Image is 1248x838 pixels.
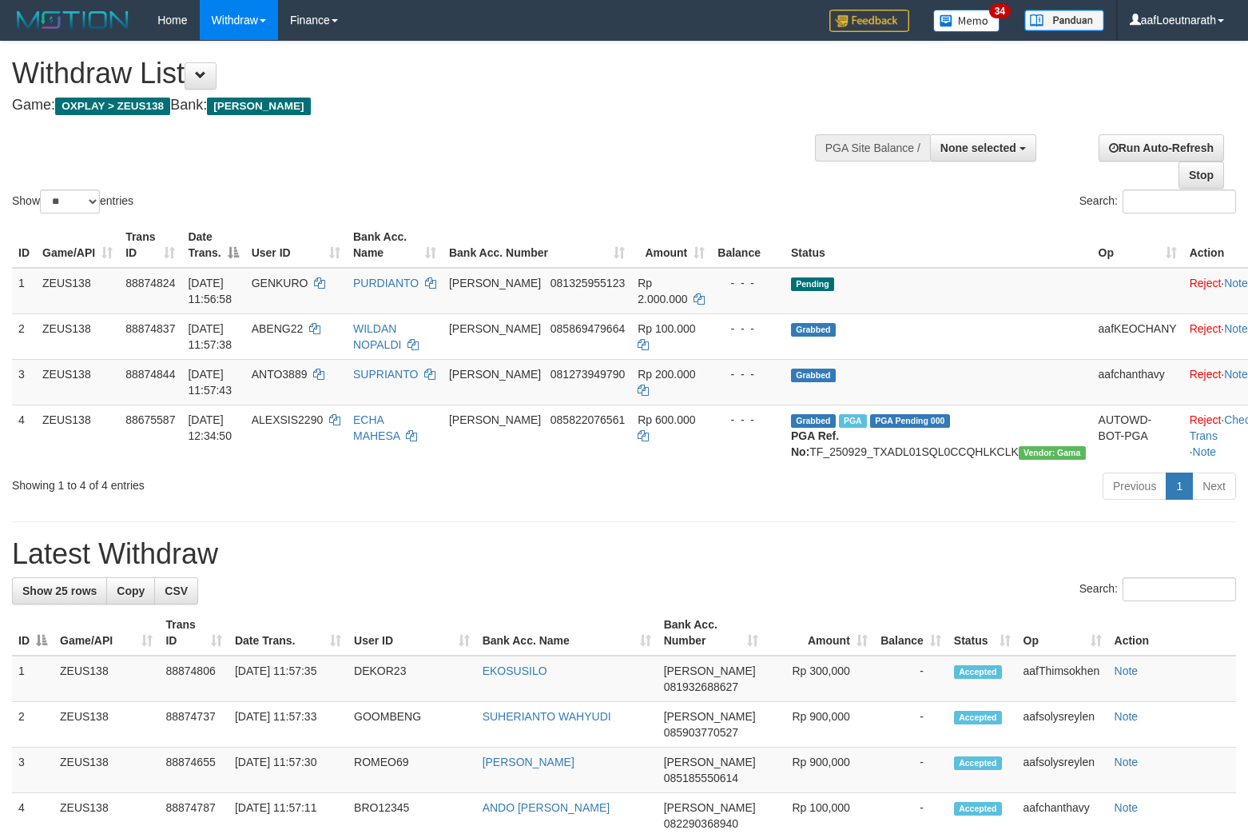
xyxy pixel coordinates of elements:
span: [PERSON_NAME] [207,98,310,115]
td: ZEUS138 [54,702,159,748]
span: Copy 085869479664 to clipboard [550,322,625,335]
th: ID [12,222,36,268]
div: - - - [717,366,778,382]
span: Rp 600.000 [638,413,695,426]
span: Copy 081273949790 to clipboard [550,368,625,381]
span: Vendor URL: https://trx31.1velocity.biz [1019,446,1086,460]
th: Date Trans.: activate to sort column descending [181,222,244,268]
span: None selected [940,142,1016,154]
td: - [874,702,948,748]
span: [DATE] 11:57:38 [188,322,232,351]
td: aafKEOCHANY [1092,313,1183,359]
input: Search: [1123,190,1236,213]
a: Reject [1190,413,1222,426]
span: Grabbed [791,323,836,337]
td: ZEUS138 [36,268,119,314]
span: Copy 082290368940 to clipboard [664,817,738,830]
th: User ID: activate to sort column ascending [245,222,347,268]
label: Show entries [12,190,133,213]
span: [PERSON_NAME] [664,756,756,768]
a: SUPRIANTO [353,368,418,381]
img: panduan.png [1024,10,1104,31]
span: [PERSON_NAME] [664,710,756,723]
span: 88675587 [125,413,175,426]
select: Showentries [40,190,100,213]
td: ZEUS138 [54,748,159,793]
td: DEKOR23 [348,656,476,702]
td: [DATE] 11:57:30 [229,748,348,793]
td: aafsolysreylen [1017,702,1108,748]
h1: Latest Withdraw [12,538,1236,570]
a: Reject [1190,368,1222,381]
th: Amount: activate to sort column ascending [765,610,873,656]
span: [PERSON_NAME] [449,277,541,289]
div: PGA Site Balance / [815,134,930,162]
span: Accepted [954,802,1002,816]
img: Button%20Memo.svg [933,10,1000,32]
th: Balance [711,222,785,268]
td: ZEUS138 [36,405,119,466]
span: Pending [791,277,834,291]
b: PGA Ref. No: [791,429,839,458]
a: Note [1115,710,1139,723]
a: Note [1115,664,1139,677]
th: Game/API: activate to sort column ascending [54,610,159,656]
td: 88874806 [159,656,229,702]
a: Note [1224,277,1248,289]
div: - - - [717,412,778,428]
h1: Withdraw List [12,58,816,90]
td: 88874655 [159,748,229,793]
a: Stop [1178,162,1224,189]
a: EKOSUSILO [483,664,547,677]
td: 3 [12,748,54,793]
td: GOOMBENG [348,702,476,748]
td: [DATE] 11:57:35 [229,656,348,702]
th: Game/API: activate to sort column ascending [36,222,119,268]
td: Rp 900,000 [765,702,873,748]
th: Date Trans.: activate to sort column ascending [229,610,348,656]
th: Status [785,222,1092,268]
span: Rp 100.000 [638,322,695,335]
input: Search: [1123,577,1236,601]
td: aafsolysreylen [1017,748,1108,793]
span: PGA Pending [870,414,950,428]
td: - [874,748,948,793]
a: SUHERIANTO WAHYUDI [483,710,611,723]
span: Copy [117,585,145,597]
span: [PERSON_NAME] [664,801,756,814]
span: Accepted [954,665,1002,679]
a: PURDIANTO [353,277,419,289]
td: TF_250929_TXADL01SQL0CCQHLKCLK [785,405,1092,466]
td: 2 [12,702,54,748]
span: ALEXSIS2290 [252,413,324,426]
a: Note [1224,322,1248,335]
span: Grabbed [791,369,836,382]
span: Copy 085822076561 to clipboard [550,413,625,426]
th: Bank Acc. Number: activate to sort column ascending [658,610,765,656]
th: Bank Acc. Number: activate to sort column ascending [443,222,631,268]
span: [PERSON_NAME] [449,322,541,335]
th: ID: activate to sort column descending [12,610,54,656]
td: ROMEO69 [348,748,476,793]
span: Copy 081932688627 to clipboard [664,680,738,693]
a: Note [1115,756,1139,768]
td: - [874,656,948,702]
a: 1 [1166,473,1193,500]
a: Run Auto-Refresh [1099,134,1224,162]
span: Accepted [954,756,1002,770]
div: - - - [717,275,778,291]
div: - - - [717,321,778,337]
td: AUTOWD-BOT-PGA [1092,405,1183,466]
th: Action [1108,610,1236,656]
th: Op: activate to sort column ascending [1092,222,1183,268]
th: Op: activate to sort column ascending [1017,610,1108,656]
a: Note [1224,368,1248,381]
th: Bank Acc. Name: activate to sort column ascending [476,610,658,656]
label: Search: [1079,190,1236,213]
a: Note [1115,801,1139,814]
span: 34 [989,4,1011,18]
td: Rp 300,000 [765,656,873,702]
div: Showing 1 to 4 of 4 entries [12,471,508,493]
th: Amount: activate to sort column ascending [631,222,711,268]
td: Rp 900,000 [765,748,873,793]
